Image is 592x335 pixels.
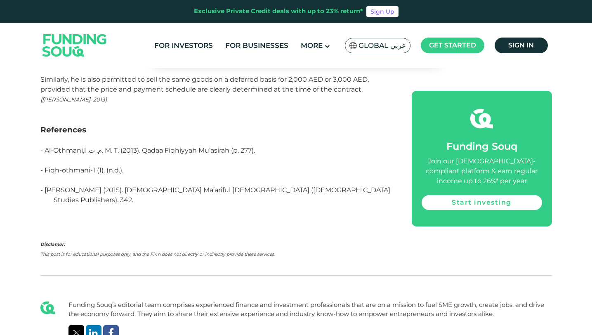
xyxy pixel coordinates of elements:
span: - [PERSON_NAME] (2015). [DEMOGRAPHIC_DATA] Ma’ariful [DEMOGRAPHIC_DATA] ([DEMOGRAPHIC_DATA] Studi... [40,186,390,204]
span: م. ت. ا [84,146,102,154]
img: SA Flag [349,42,357,49]
img: fsicon [470,107,493,130]
div: Funding Souq’s editorial team comprises experienced finance and investment professionals that are... [68,300,552,319]
span: Similarly, he is also permitted to sell the same goods on a deferred basis for 2,000 AED or 3,000... [40,75,369,93]
div: Join our [DEMOGRAPHIC_DATA]-compliant platform & earn regular income up to 26%* per year [422,156,542,186]
a: For Businesses [223,39,290,52]
a: For Investors [152,39,215,52]
span: Funding Souq [446,140,517,152]
span: ([PERSON_NAME], 2013) [40,96,107,103]
span: - Al-Othmani, . M. T. (2013). Qadaa Fiqhiyyah Mu’asirah (p. 277). [40,146,255,154]
img: Logo [34,24,115,66]
img: Blog Author [40,300,55,315]
span: Sign in [508,41,534,49]
a: Sign Up [366,6,399,17]
div: Exclusive Private Credit deals with up to 23% return* [194,7,363,16]
em: Disclamer: [40,242,65,247]
span: - Fiqh-othmani-1 (1) [40,166,104,174]
span: Get started [429,41,476,49]
em: This post is for educational purposes only, and the Firm does not directly or indirectly provide ... [40,252,275,257]
span: . (n.d.). [104,166,123,174]
span: Global عربي [359,41,406,50]
a: Sign in [495,38,548,53]
a: Start investing [422,195,542,210]
span: More [301,41,323,50]
span: References [40,125,86,134]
